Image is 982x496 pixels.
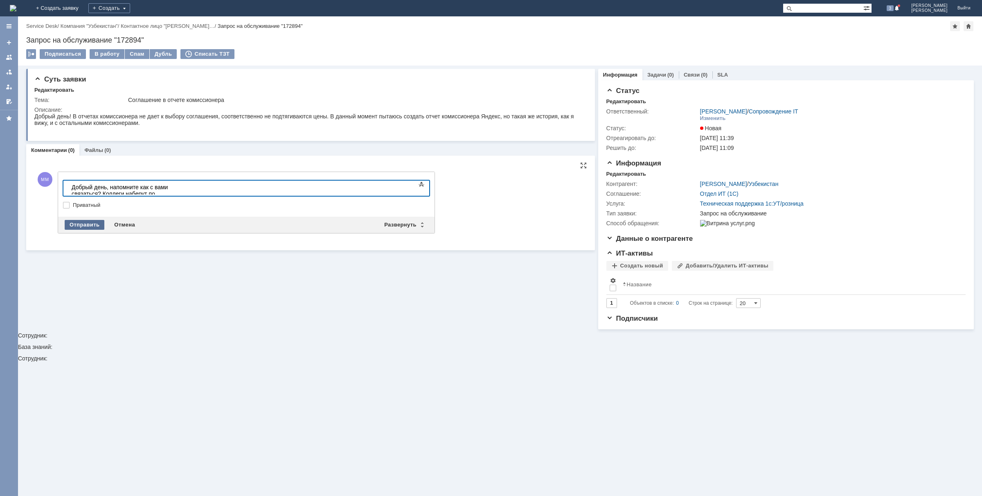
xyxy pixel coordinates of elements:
a: Файлы [84,147,103,153]
a: Компания "Узбекистан" [61,23,118,29]
div: Редактировать [606,171,646,177]
div: Способ обращения: [606,220,698,226]
div: (0) [701,72,707,78]
a: Узбекистан [749,181,779,187]
div: (0) [68,147,75,153]
span: Данные о контрагенте [606,235,693,242]
span: Информация [606,159,661,167]
a: Перейти на домашнюю страницу [10,5,16,11]
a: SLA [717,72,728,78]
div: На всю страницу [580,162,587,169]
div: / [700,181,779,187]
div: Запрос на обслуживание [700,210,961,217]
div: Запрос на обслуживание "172894" [218,23,303,29]
div: Решить до: [606,145,698,151]
a: Service Desk [26,23,58,29]
div: Добрый день, напомните как с вами связаться? Коллеги наберут по возможности [3,3,119,23]
div: / [700,108,798,115]
a: Связи [684,72,700,78]
div: Тип заявки: [606,210,698,217]
span: Показать панель инструментов [417,179,426,189]
div: / [61,23,121,29]
span: Расширенный поиск [863,4,872,11]
div: Соглашение в отчете комиссионера [128,97,581,103]
a: Создать заявку [2,36,16,49]
div: Отреагировать до: [606,135,698,141]
div: Услуга: [606,200,698,207]
div: (0) [104,147,111,153]
a: Заявки на командах [2,51,16,64]
span: [DATE] 11:09 [700,145,734,151]
label: Приватный [73,202,428,208]
a: Задачи [647,72,666,78]
div: Название [627,281,652,288]
div: Сотрудник: [18,356,982,361]
div: Тема: [34,97,126,103]
div: Сделать домашней страницей [964,21,973,31]
a: Мои заявки [2,80,16,93]
span: Суть заявки [34,75,86,83]
span: Статус [606,87,640,95]
a: Заявки в моей ответственности [2,66,16,79]
a: [PERSON_NAME] [700,108,747,115]
div: Статус: [606,125,698,131]
div: Создать [88,3,130,13]
span: [PERSON_NAME] [911,8,948,13]
a: Мои согласования [2,95,16,108]
div: 0 [676,298,679,308]
div: Изменить [700,115,726,122]
a: Контактное лицо "[PERSON_NAME]… [121,23,215,29]
div: Описание: [34,106,583,113]
span: [DATE] 11:39 [700,135,734,141]
span: Настройки [610,277,616,284]
span: ИТ-активы [606,249,653,257]
a: Отдел ИТ (1С) [700,190,739,197]
div: / [26,23,61,29]
a: Сопровождение IT [749,108,798,115]
div: Ответственный: [606,108,698,115]
a: Информация [603,72,637,78]
img: logo [10,5,16,11]
a: Комментарии [31,147,67,153]
span: Объектов в списке: [630,300,674,306]
div: База знаний: [18,344,982,350]
span: 3 [887,5,894,11]
a: Техническая поддержка 1с:УТ/розница [700,200,804,207]
th: Название [619,274,959,295]
div: Добавить в избранное [950,21,960,31]
img: Витрина услуг.png [700,220,755,226]
span: ММ [38,172,52,187]
span: Новая [700,125,722,131]
div: Редактировать [34,87,74,93]
span: Подписчики [606,315,658,322]
div: Работа с массовостью [26,49,36,59]
span: [PERSON_NAME] [911,3,948,8]
a: [PERSON_NAME] [700,181,747,187]
i: Строк на странице: [630,298,733,308]
div: Редактировать [606,98,646,105]
div: Соглашение: [606,190,698,197]
div: Запрос на обслуживание "172894" [26,36,974,44]
div: Контрагент: [606,181,698,187]
div: / [121,23,218,29]
div: (0) [667,72,674,78]
div: Сотрудник: [18,66,982,338]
